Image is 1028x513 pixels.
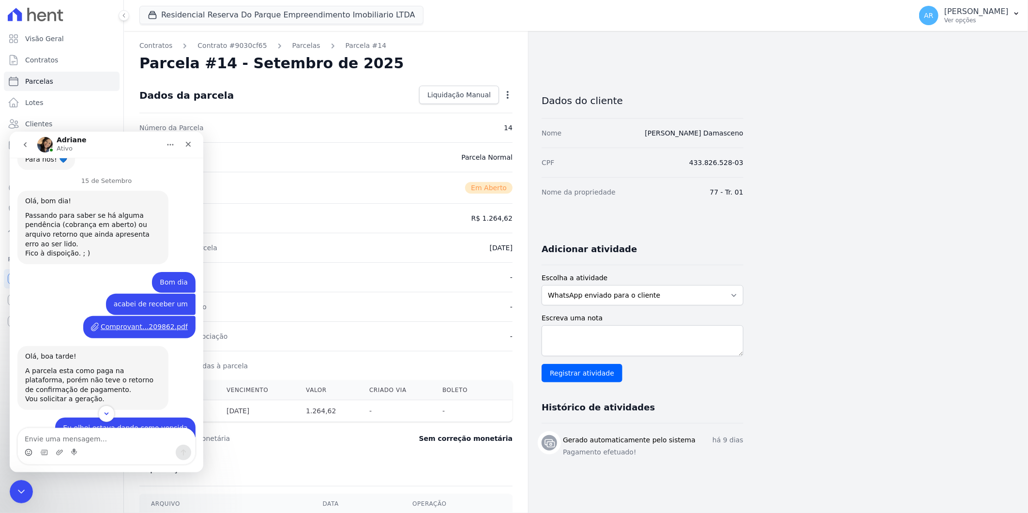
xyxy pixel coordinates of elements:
dt: Última correção monetária [139,434,360,443]
div: Artur diz… [8,184,186,214]
span: Em Aberto [465,182,513,194]
button: Enviar uma mensagem [166,313,181,329]
dd: 14 [504,123,513,133]
div: acabei de receber um [104,168,178,178]
span: AR [924,12,933,19]
p: [PERSON_NAME] [944,7,1009,16]
h3: Histórico de atividades [542,402,655,413]
dd: 433.826.528-03 [689,158,743,167]
h3: Adicionar atividade [542,243,637,255]
dd: 77 - Tr. 01 [710,187,743,197]
span: Contratos [25,55,58,65]
label: Escolha a atividade [542,273,743,283]
a: Crédito [4,178,120,197]
h3: Exportação [139,463,513,474]
a: Liquidação Manual [419,86,499,104]
div: Vou solicitar a geração. [15,263,151,272]
th: Criado via [362,380,435,400]
dt: Número da Parcela [139,123,204,133]
p: Pagamento efetuado! [563,447,743,457]
a: Conta Hent [4,290,120,310]
button: Upload do anexo [46,317,54,325]
div: Plataformas [8,254,116,265]
a: Transferências [4,157,120,176]
div: Dados da parcela [139,90,234,101]
dd: [DATE] [490,243,513,253]
th: - [362,400,435,422]
h3: Dados do cliente [542,95,743,106]
div: Olá, boa tarde!A parcela esta como paga na plataforma, porém não teve o retorno de confirmação de... [8,214,159,278]
a: Contrato #9030cf65 [197,41,267,51]
a: Visão Geral [4,29,120,48]
th: - [435,400,491,422]
input: Registrar atividade [542,364,622,382]
div: acabei de receber um [96,162,186,183]
button: Scroll to bottom [89,274,105,290]
dd: - [510,302,513,312]
a: Recebíveis [4,269,120,288]
button: Start recording [61,317,69,325]
a: Parcelas [4,72,120,91]
th: 1.264,62 [298,400,362,422]
div: Eu olhei estava dando como vencida [53,292,178,302]
dd: - [510,272,513,282]
a: Contratos [139,41,172,51]
dt: Nome [542,128,561,138]
span: Lotes [25,98,44,107]
th: Valor [298,380,362,400]
p: há 9 dias [712,435,743,445]
dd: Sem correção monetária [419,434,513,443]
h3: Gerado automaticamente pelo sistema [563,435,695,445]
dt: Nome da propriedade [542,187,616,197]
textarea: Envie uma mensagem... [8,297,185,313]
div: Bom dia [150,146,178,156]
h2: Parcela #14 - Setembro de 2025 [139,55,404,72]
dd: Parcela Normal [461,152,513,162]
div: Olá, boa tarde! [15,220,151,230]
iframe: Intercom live chat [10,132,203,472]
a: Clientes [4,114,120,134]
a: Parcela #14 [346,41,387,51]
a: Minha Carteira [4,136,120,155]
span: Parcelas [25,76,53,86]
div: Comprovant...209862.pdf [91,190,178,200]
dd: R$ 1.264,62 [471,213,513,223]
nav: Breadcrumb [139,41,513,51]
span: Visão Geral [25,34,64,44]
p: Ver opções [944,16,1009,24]
button: Selecionador de GIF [30,317,38,325]
button: Selecionador de Emoji [15,317,23,325]
a: [PERSON_NAME] Damasceno [645,129,743,137]
button: AR [PERSON_NAME] Ver opções [911,2,1028,29]
a: Parcelas [292,41,320,51]
a: Lotes [4,93,120,112]
th: [DATE] [219,400,298,422]
label: Escreva uma nota [542,313,743,323]
div: Comprovant...209862.pdf [74,184,186,207]
span: Liquidação Manual [427,90,491,100]
a: Troca de Arquivos [4,221,120,240]
a: Contratos [4,50,120,70]
div: A parcela esta como paga na plataforma, porém não teve o retorno de confirmação de pagamento. [15,235,151,263]
span: Clientes [25,119,52,129]
iframe: Intercom live chat [10,480,33,503]
a: Comprovant...209862.pdf [81,190,178,201]
div: Adriane diz… [8,214,186,286]
div: Artur diz… [8,162,186,184]
a: Negativação [4,199,120,219]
